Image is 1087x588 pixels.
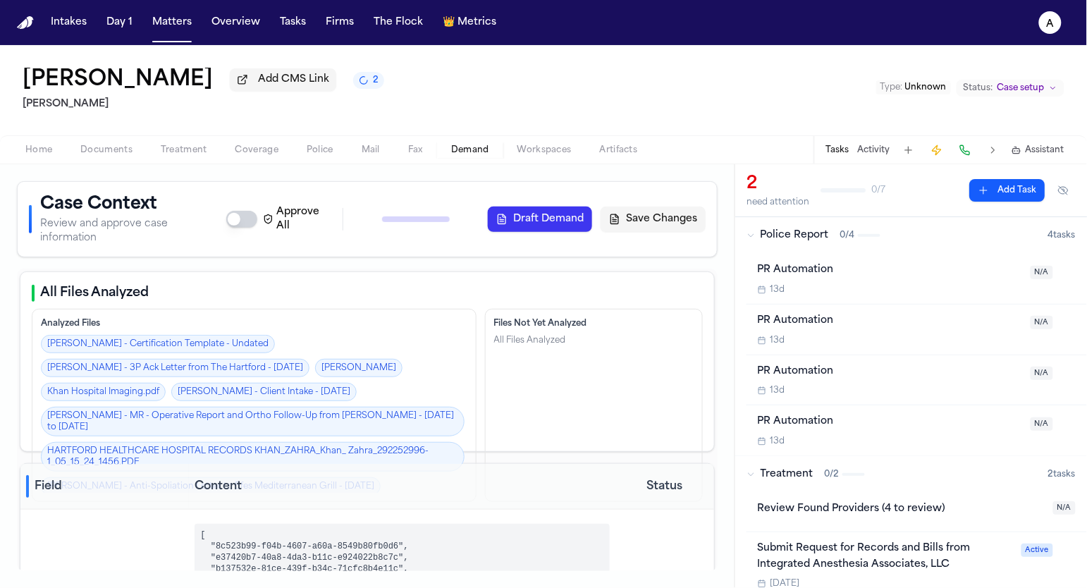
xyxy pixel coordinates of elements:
[40,283,149,303] h2: All Files Analyzed
[274,10,312,35] button: Tasks
[41,335,275,353] a: [PERSON_NAME] - Certification Template - Undated
[747,254,1087,305] div: Open task: PR Automation
[45,10,92,35] button: Intakes
[263,205,334,233] label: Approve All
[161,145,207,156] span: Treatment
[1048,230,1076,241] span: 4 task s
[964,82,993,94] span: Status:
[905,83,947,92] span: Unknown
[25,145,52,156] span: Home
[840,230,855,241] span: 0 / 4
[41,442,465,472] a: HARTFORD HEALTHCARE HOSPITAL RECORDS KHAN_ZAHRA_Khan_ Zahra_292252996-1_05_15_24_1456.PDF
[1031,417,1053,431] span: N/A
[26,475,183,498] div: Field
[189,464,615,510] th: Content
[1031,266,1053,279] span: N/A
[1021,544,1053,557] span: Active
[235,145,278,156] span: Coverage
[41,318,467,329] div: Analyzed Files
[147,10,197,35] button: Matters
[600,145,638,156] span: Artifacts
[955,140,975,160] button: Make a Call
[758,414,1022,430] div: PR Automation
[488,207,592,232] button: Draft Demand
[1048,469,1076,480] span: 2 task s
[494,335,566,346] div: All Files Analyzed
[80,145,133,156] span: Documents
[40,193,226,216] h1: Case Context
[41,383,166,401] a: Khan Hospital Imaging.pdf
[362,145,380,156] span: Mail
[747,305,1087,355] div: Open task: PR Automation
[997,82,1045,94] span: Case setup
[747,355,1087,406] div: Open task: PR Automation
[747,173,809,195] div: 2
[747,197,809,208] div: need attention
[437,10,502,35] button: crownMetrics
[171,383,357,401] a: [PERSON_NAME] - Client Intake - [DATE]
[494,318,694,329] div: Files Not Yet Analyzed
[880,83,903,92] span: Type :
[517,145,572,156] span: Workspaces
[41,359,309,377] a: [PERSON_NAME] - 3P Ack Letter from The Hartford - [DATE]
[23,68,213,93] button: Edit matter name
[770,335,785,346] span: 13d
[758,501,1045,517] div: Review Found Providers (4 to review)
[876,80,951,94] button: Edit Type: Unknown
[858,145,890,156] button: Activity
[17,16,34,30] img: Finch Logo
[1012,145,1064,156] button: Assistant
[368,10,429,35] button: The Flock
[1050,179,1076,202] button: Hide completed tasks (⌘⇧H)
[451,145,489,156] span: Demand
[373,75,379,86] span: 2
[353,72,384,89] button: 2 active tasks
[770,436,785,447] span: 13d
[23,68,213,93] h1: [PERSON_NAME]
[770,284,785,295] span: 13d
[758,262,1022,278] div: PR Automation
[258,73,329,87] span: Add CMS Link
[761,228,829,243] span: Police Report
[320,10,360,35] button: Firms
[770,385,785,396] span: 13d
[758,364,1022,380] div: PR Automation
[101,10,138,35] button: Day 1
[899,140,919,160] button: Add Task
[206,10,266,35] button: Overview
[1053,501,1076,515] span: N/A
[1031,316,1053,329] span: N/A
[747,493,1087,532] div: Open task: Review Found Providers (4 to review)
[23,96,384,113] h2: [PERSON_NAME]
[1026,145,1064,156] span: Assistant
[615,464,714,510] th: Status
[601,207,706,232] button: Save Changes
[758,541,1013,573] div: Submit Request for Records and Bills from Integrated Anesthesia Associates, LLC
[761,467,813,482] span: Treatment
[927,140,947,160] button: Create Immediate Task
[1031,367,1053,380] span: N/A
[758,313,1022,329] div: PR Automation
[826,145,849,156] button: Tasks
[871,185,885,196] span: 0 / 7
[735,217,1087,254] button: Police Report0/44tasks
[41,407,465,436] a: [PERSON_NAME] - MR - Operative Report and Ortho Follow-Up from [PERSON_NAME] - [DATE] to [DATE]
[17,16,34,30] a: Home
[747,405,1087,455] div: Open task: PR Automation
[969,179,1045,202] button: Add Task
[825,469,840,480] span: 0 / 2
[315,359,403,377] a: [PERSON_NAME]
[957,80,1064,97] button: Change status from Case setup
[40,217,226,245] p: Review and approve case information
[230,68,336,91] button: Add CMS Link
[408,145,423,156] span: Fax
[735,456,1087,493] button: Treatment0/22tasks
